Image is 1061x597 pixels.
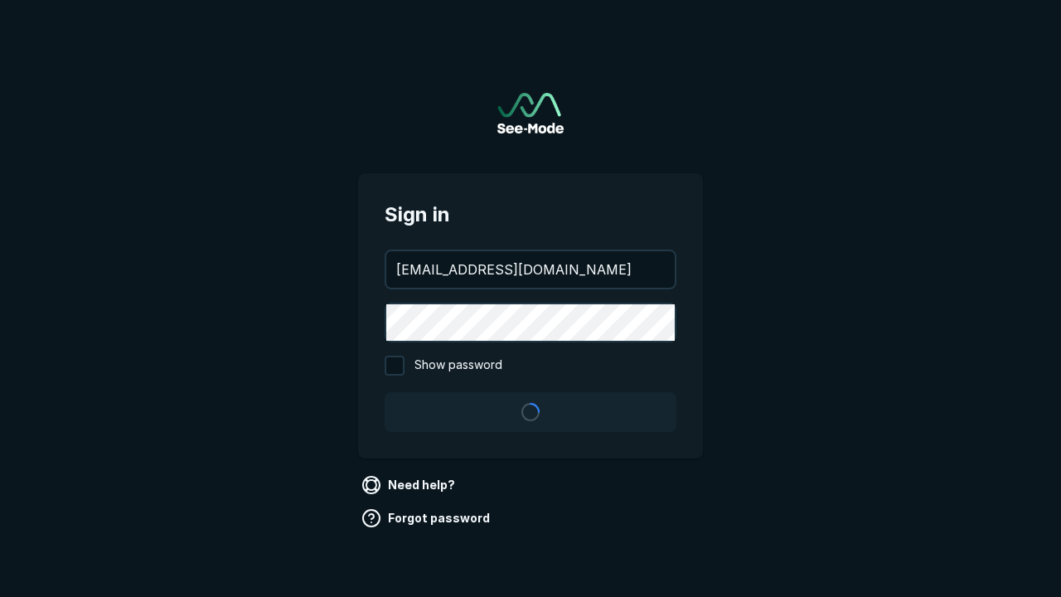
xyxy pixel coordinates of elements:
a: Go to sign in [497,93,564,133]
img: See-Mode Logo [497,93,564,133]
a: Need help? [358,472,462,498]
span: Sign in [385,200,676,230]
span: Show password [414,356,502,376]
a: Forgot password [358,505,497,531]
input: your@email.com [386,251,675,288]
